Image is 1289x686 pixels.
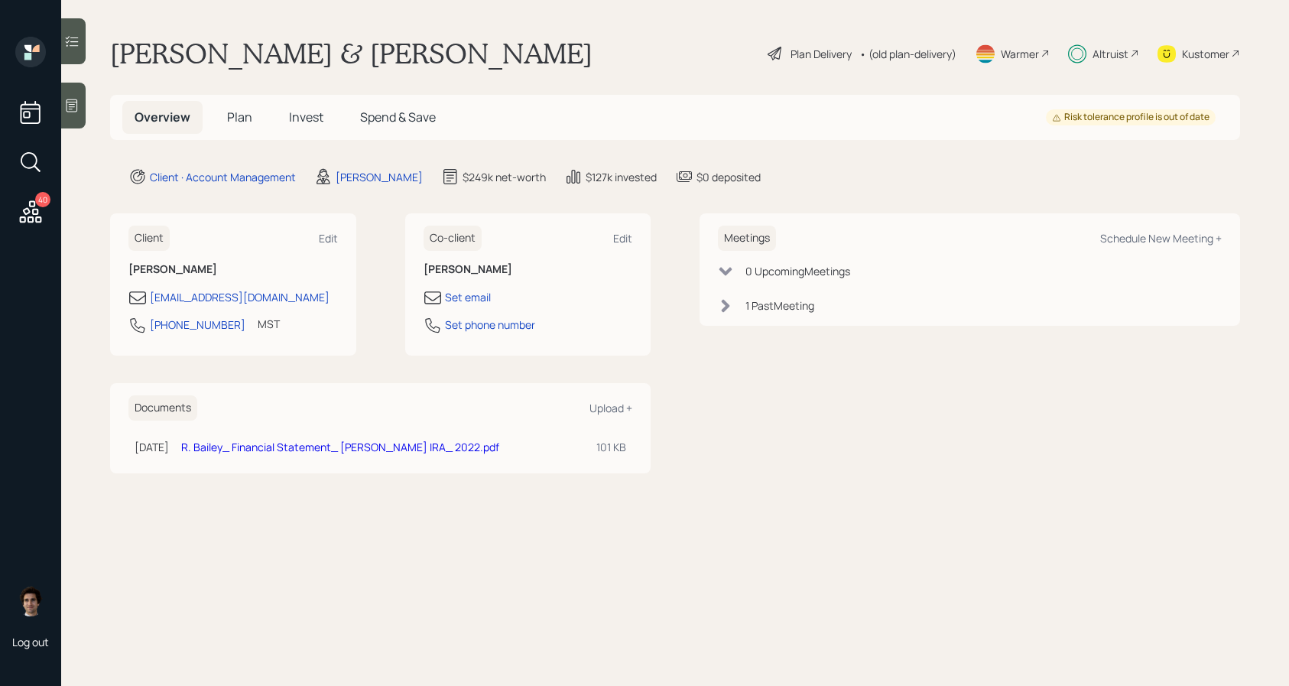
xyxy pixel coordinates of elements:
div: Schedule New Meeting + [1100,231,1222,245]
div: Log out [12,635,49,649]
img: harrison-schaefer-headshot-2.png [15,586,46,616]
h6: Client [128,226,170,251]
div: Warmer [1001,46,1039,62]
div: [PHONE_NUMBER] [150,317,245,333]
div: 40 [35,192,50,207]
a: R. Bailey_ Financial Statement_ [PERSON_NAME] IRA_ 2022.pdf [181,440,499,454]
h6: [PERSON_NAME] [424,263,633,276]
div: [EMAIL_ADDRESS][DOMAIN_NAME] [150,289,330,305]
div: Edit [613,231,632,245]
div: • (old plan-delivery) [859,46,956,62]
h6: [PERSON_NAME] [128,263,338,276]
div: Set email [445,289,491,305]
div: 101 KB [596,439,626,455]
div: [DATE] [135,439,169,455]
div: Plan Delivery [791,46,852,62]
div: Altruist [1093,46,1128,62]
span: Plan [227,109,252,125]
div: Client · Account Management [150,169,296,185]
span: Spend & Save [360,109,436,125]
div: 1 Past Meeting [745,297,814,314]
div: MST [258,316,280,332]
h6: Documents [128,395,197,421]
div: Edit [319,231,338,245]
h1: [PERSON_NAME] & [PERSON_NAME] [110,37,593,70]
h6: Co-client [424,226,482,251]
div: $127k invested [586,169,657,185]
span: Overview [135,109,190,125]
div: Upload + [589,401,632,415]
div: Set phone number [445,317,535,333]
h6: Meetings [718,226,776,251]
div: $0 deposited [696,169,761,185]
div: Kustomer [1182,46,1229,62]
div: $249k net-worth [463,169,546,185]
div: Risk tolerance profile is out of date [1052,111,1209,124]
div: 0 Upcoming Meeting s [745,263,850,279]
span: Invest [289,109,323,125]
div: [PERSON_NAME] [336,169,423,185]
